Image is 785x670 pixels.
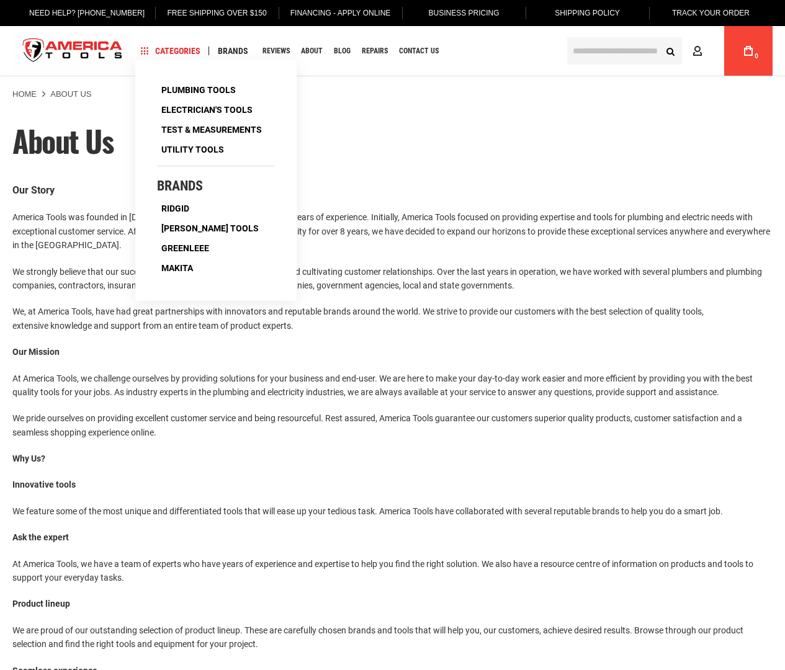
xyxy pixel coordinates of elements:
p: We strongly believe that our success story is dependent on maintaining and cultivating customer r... [12,265,773,293]
a: Repairs [356,43,393,60]
span: Contact Us [399,47,439,55]
p: At America Tools, we have a team of experts who have years of experience and expertise to help yo... [12,557,773,585]
button: Search [658,39,682,63]
h4: Brands [157,179,275,194]
a: Blog [328,43,356,60]
span: Test & Measurements [161,125,262,134]
a: About [295,43,328,60]
a: Contact Us [393,43,444,60]
span: About Us [12,118,113,163]
span: About [301,47,323,55]
a: Brands [212,43,254,60]
p: We, at America Tools, have had great partnerships with innovators and reputable brands around the... [12,305,773,333]
a: [PERSON_NAME] Tools [157,220,263,237]
span: [PERSON_NAME] Tools [161,224,259,233]
p: Ask the expert [12,530,773,544]
span: Utility Tools [161,145,224,154]
a: Categories [135,43,206,60]
a: Electrician's Tools [157,101,257,118]
span: 0 [755,53,758,60]
p: America Tools was founded in [DATE] by an industry expert with over 30+ years of experience. Init... [12,210,773,252]
a: 0 [737,26,760,76]
span: Shipping Policy [555,9,620,17]
p: Product lineup [12,597,773,610]
p: We are proud of our outstanding selection of product lineup. These are carefully chosen brands an... [12,623,773,651]
span: Makita [161,264,193,272]
span: Greenleee [161,244,209,252]
p: Our Story [12,182,773,199]
p: We pride ourselves on providing excellent customer service and being resourceful. Rest assured, A... [12,411,773,439]
a: Reviews [257,43,295,60]
p: Innovative tools [12,478,773,491]
p: Why Us? [12,452,773,465]
a: Ridgid [157,200,194,217]
strong: About Us [50,89,91,99]
span: Brands [218,47,248,55]
p: Our Mission [12,345,773,359]
a: Greenleee [157,239,213,257]
a: Plumbing Tools [157,81,240,99]
a: Utility Tools [157,141,228,158]
a: Home [12,89,37,100]
p: We feature some of the most unique and differentiated tools that will ease up your tedious task. ... [12,504,773,518]
a: Makita [157,259,197,277]
a: store logo [12,28,133,74]
a: Test & Measurements [157,121,266,138]
span: Electrician's Tools [161,105,253,114]
img: America Tools [12,28,133,74]
p: At America Tools, we challenge ourselves by providing solutions for your business and end-user. W... [12,372,773,400]
span: Ridgid [161,204,189,213]
span: Blog [334,47,351,55]
span: Reviews [262,47,290,55]
span: Plumbing Tools [161,86,236,94]
span: Repairs [362,47,388,55]
span: Categories [141,47,200,55]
